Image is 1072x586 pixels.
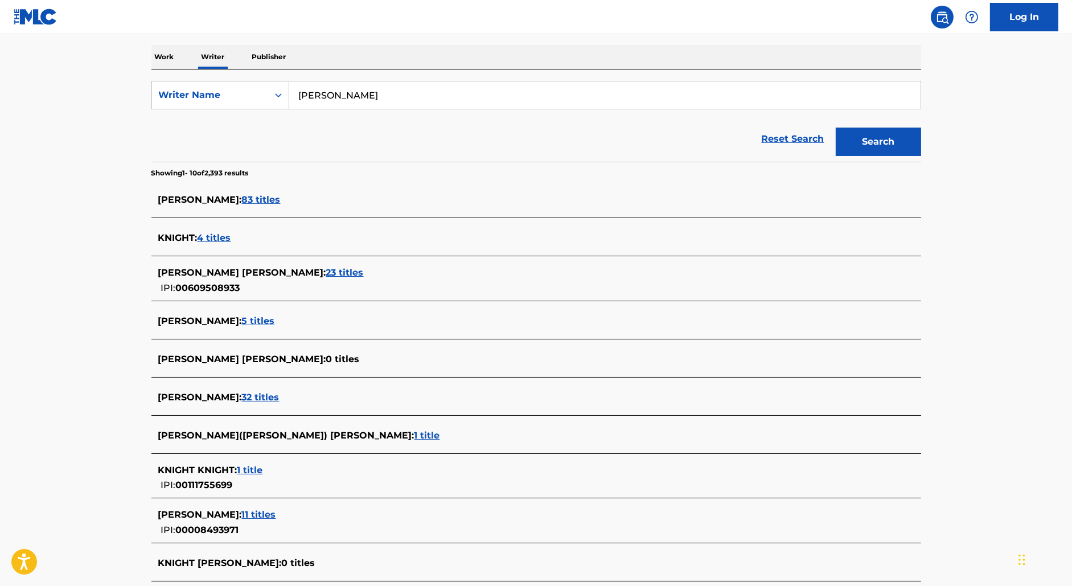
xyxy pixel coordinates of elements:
span: [PERSON_NAME] : [158,315,242,326]
p: Publisher [249,45,290,69]
a: Public Search [931,6,954,28]
span: 0 titles [282,558,315,568]
span: [PERSON_NAME] : [158,194,242,205]
span: 00008493971 [176,524,239,535]
img: help [965,10,979,24]
span: KNIGHT : [158,232,198,243]
div: Help [960,6,983,28]
a: Log In [990,3,1058,31]
span: 00111755699 [176,480,233,490]
div: Writer Name [159,88,261,102]
span: [PERSON_NAME] [PERSON_NAME] : [158,267,326,278]
span: 83 titles [242,194,281,205]
img: MLC Logo [14,9,57,25]
span: KNIGHT [PERSON_NAME] : [158,558,282,568]
span: 5 titles [242,315,275,326]
span: [PERSON_NAME] : [158,509,242,520]
span: 1 title [414,430,440,441]
span: IPI: [161,282,176,293]
span: [PERSON_NAME] [PERSON_NAME] : [158,354,326,364]
span: [PERSON_NAME]([PERSON_NAME]) [PERSON_NAME] : [158,430,414,441]
form: Search Form [151,81,921,162]
span: 32 titles [242,392,280,403]
p: Work [151,45,178,69]
span: 4 titles [198,232,231,243]
div: Drag [1018,543,1025,577]
img: search [935,10,949,24]
iframe: Chat Widget [1015,531,1072,586]
p: Showing 1 - 10 of 2,393 results [151,168,249,178]
span: IPI: [161,524,176,535]
p: Writer [198,45,228,69]
span: 23 titles [326,267,364,278]
span: KNIGHT KNIGHT : [158,465,237,476]
a: Reset Search [756,126,830,151]
span: 00609508933 [176,282,240,293]
span: 1 title [237,465,263,476]
button: Search [836,128,921,156]
span: 11 titles [242,509,276,520]
span: 0 titles [326,354,360,364]
span: [PERSON_NAME] : [158,392,242,403]
span: IPI: [161,480,176,490]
